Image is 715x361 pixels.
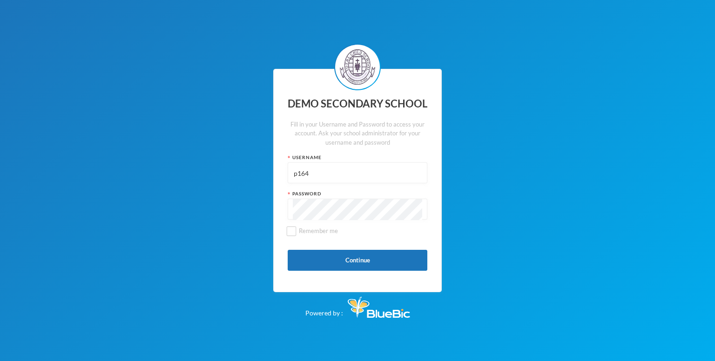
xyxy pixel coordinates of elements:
[288,95,427,113] div: DEMO SECONDARY SCHOOL
[305,292,410,318] div: Powered by :
[295,227,342,234] span: Remember me
[288,120,427,147] div: Fill in your Username and Password to access your account. Ask your school administrator for your...
[288,154,427,161] div: Username
[288,190,427,197] div: Password
[288,250,427,271] button: Continue
[348,297,410,318] img: Bluebic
